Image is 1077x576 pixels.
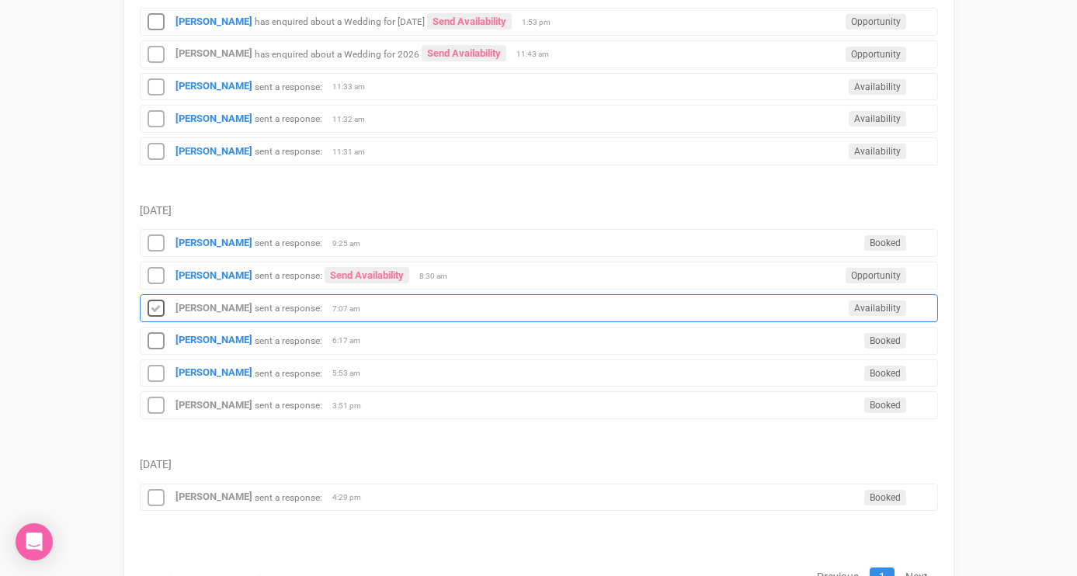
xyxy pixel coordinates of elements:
[522,17,561,28] span: 1:53 pm
[255,491,322,502] small: sent a response:
[849,111,906,127] span: Availability
[332,492,371,503] span: 4:29 pm
[175,47,252,59] a: [PERSON_NAME]
[175,145,252,157] a: [PERSON_NAME]
[255,16,425,27] small: has enquired about a Wedding for [DATE]
[864,366,906,381] span: Booked
[255,367,322,378] small: sent a response:
[140,459,938,470] h5: [DATE]
[255,303,322,314] small: sent a response:
[846,268,906,283] span: Opportunity
[332,368,371,379] span: 5:53 am
[175,366,252,378] a: [PERSON_NAME]
[140,205,938,217] h5: [DATE]
[255,238,322,248] small: sent a response:
[516,49,555,60] span: 11:43 am
[16,523,53,560] div: Open Intercom Messenger
[175,334,252,345] a: [PERSON_NAME]
[175,237,252,248] a: [PERSON_NAME]
[255,400,322,411] small: sent a response:
[849,300,906,316] span: Availability
[255,146,322,157] small: sent a response:
[419,271,458,282] span: 8:30 am
[175,269,252,281] a: [PERSON_NAME]
[175,80,252,92] a: [PERSON_NAME]
[849,144,906,159] span: Availability
[255,81,322,92] small: sent a response:
[175,16,252,27] a: [PERSON_NAME]
[332,147,371,158] span: 11:31 am
[864,490,906,505] span: Booked
[846,47,906,62] span: Opportunity
[175,491,252,502] a: [PERSON_NAME]
[864,235,906,251] span: Booked
[255,270,322,281] small: sent a response:
[325,267,409,283] a: Send Availability
[332,82,371,92] span: 11:33 am
[255,113,322,124] small: sent a response:
[332,335,371,346] span: 6:17 am
[332,114,371,125] span: 11:32 am
[255,335,322,345] small: sent a response:
[175,399,252,411] a: [PERSON_NAME]
[846,14,906,29] span: Opportunity
[175,302,252,314] a: [PERSON_NAME]
[332,401,371,411] span: 3:51 pm
[332,304,371,314] span: 7:07 am
[849,79,906,95] span: Availability
[175,113,252,124] a: [PERSON_NAME]
[864,333,906,349] span: Booked
[427,13,512,29] a: Send Availability
[864,397,906,413] span: Booked
[255,48,419,59] small: has enquired about a Wedding for 2026
[422,45,506,61] a: Send Availability
[332,238,371,249] span: 9:25 am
